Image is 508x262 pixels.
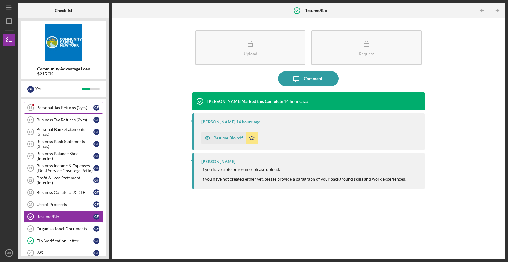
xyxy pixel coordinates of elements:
a: 26Organizational DocumentsGF [24,223,103,235]
tspan: 22 [29,178,32,182]
div: $215.0K [37,71,90,76]
div: G F [93,153,99,159]
div: [PERSON_NAME] Marked this Complete [207,99,283,104]
div: G F [93,165,99,171]
div: Personal Bank Statements (3mos) [37,127,93,137]
div: G F [93,141,99,147]
a: 20Business Balance Sheet (Interim)GF [24,150,103,162]
div: Resume Bio.pdf [213,136,243,140]
div: G F [93,189,99,195]
div: Organizational Documents [37,226,93,231]
div: EIN Verification Letter [37,238,93,243]
div: G F [27,86,34,93]
div: G F [93,214,99,220]
img: Product logo [21,24,106,61]
div: Business Collateral & DTE [37,190,93,195]
div: G F [93,117,99,123]
button: Resume Bio.pdf [201,132,258,144]
text: GF [7,251,11,255]
div: G F [93,238,99,244]
tspan: 19 [28,142,32,146]
div: G F [93,105,99,111]
div: Upload [244,51,257,56]
tspan: 28 [29,251,32,255]
tspan: 16 [28,106,32,110]
div: Business Income & Expenses (Debt Service Coverage Ratio) [37,163,93,173]
div: Comment [304,71,322,86]
div: G F [93,201,99,208]
div: Resume/Bio [37,214,93,219]
div: [PERSON_NAME] [201,120,235,124]
a: 28W9GF [24,247,103,259]
div: G F [93,177,99,183]
a: 24Use of ProceedsGF [24,198,103,211]
a: 19Business Bank Statements (3mos)GF [24,138,103,150]
div: G F [93,250,99,256]
a: EIN Verification LetterGF [24,235,103,247]
a: 21Business Income & Expenses (Debt Service Coverage Ratio)GF [24,162,103,174]
tspan: 21 [29,166,32,170]
div: G F [93,226,99,232]
a: 17Business Tax Returns (2yrs)GF [24,114,103,126]
div: If you have a bio or resume, please upload. If you have not created either yet, please provide a ... [201,167,406,182]
div: G F [93,129,99,135]
div: Business Tax Returns (2yrs) [37,117,93,122]
time: 2025-08-19 05:25 [236,120,260,124]
div: W9 [37,251,93,255]
div: Use of Proceeds [37,202,93,207]
b: Community Advantage Loan [37,67,90,71]
div: Profit & Loss Statement (Interim) [37,175,93,185]
a: 18Personal Bank Statements (3mos)GF [24,126,103,138]
tspan: 26 [29,227,32,231]
button: GF [3,247,15,259]
div: Business Bank Statements (3mos) [37,139,93,149]
a: Resume/BioGF [24,211,103,223]
a: 16Personal Tax Returns (2yrs)GF [24,102,103,114]
a: 23Business Collateral & DTEGF [24,186,103,198]
time: 2025-08-19 05:25 [284,99,308,104]
b: Checklist [55,8,72,13]
div: You [35,84,82,94]
a: 22Profit & Loss Statement (Interim)GF [24,174,103,186]
div: Business Balance Sheet (Interim) [37,151,93,161]
button: Upload [195,30,305,65]
tspan: 23 [29,191,32,194]
tspan: 17 [28,118,32,122]
div: [PERSON_NAME] [201,159,235,164]
tspan: 20 [29,154,32,158]
div: Request [359,51,374,56]
div: Personal Tax Returns (2yrs) [37,105,93,110]
tspan: 18 [28,130,32,134]
b: Resume/Bio [304,8,327,13]
button: Comment [278,71,339,86]
button: Request [311,30,422,65]
tspan: 24 [29,203,33,206]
